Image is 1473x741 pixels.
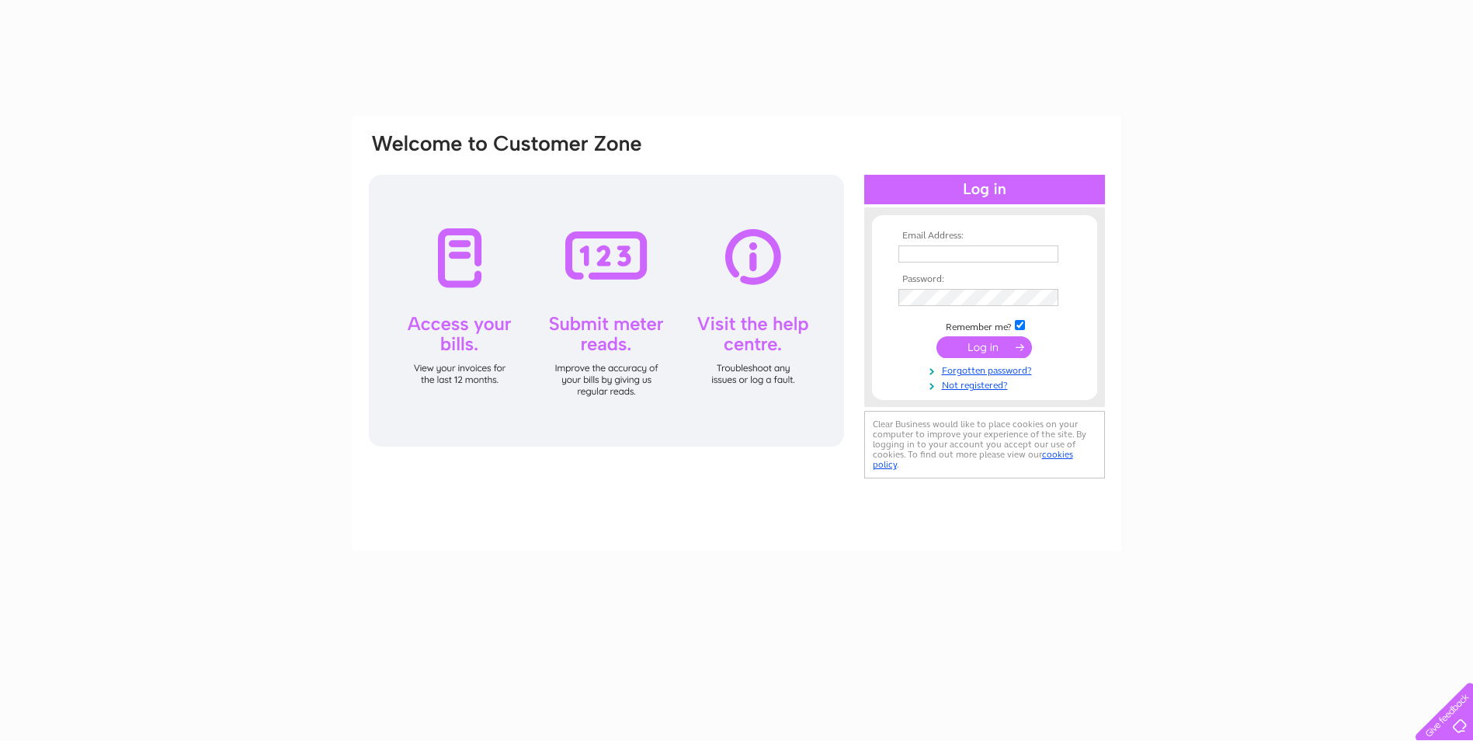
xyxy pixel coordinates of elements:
[898,362,1075,377] a: Forgotten password?
[895,318,1075,333] td: Remember me?
[936,336,1032,358] input: Submit
[864,411,1105,478] div: Clear Business would like to place cookies on your computer to improve your experience of the sit...
[895,274,1075,285] th: Password:
[873,449,1073,470] a: cookies policy
[898,377,1075,391] a: Not registered?
[895,231,1075,242] th: Email Address:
